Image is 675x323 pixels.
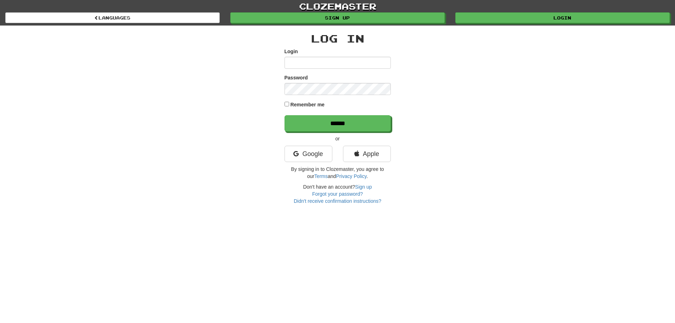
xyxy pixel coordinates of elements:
a: Apple [343,146,391,162]
label: Login [285,48,298,55]
a: Forgot your password? [312,191,363,197]
a: Privacy Policy [336,173,366,179]
p: By signing in to Clozemaster, you agree to our and . [285,166,391,180]
a: Sign up [230,12,445,23]
a: Login [455,12,670,23]
p: or [285,135,391,142]
div: Don't have an account? [285,183,391,205]
a: Google [285,146,332,162]
a: Didn't receive confirmation instructions? [294,198,381,204]
label: Remember me [290,101,325,108]
a: Languages [5,12,220,23]
h2: Log In [285,33,391,44]
a: Terms [314,173,328,179]
a: Sign up [355,184,372,190]
label: Password [285,74,308,81]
